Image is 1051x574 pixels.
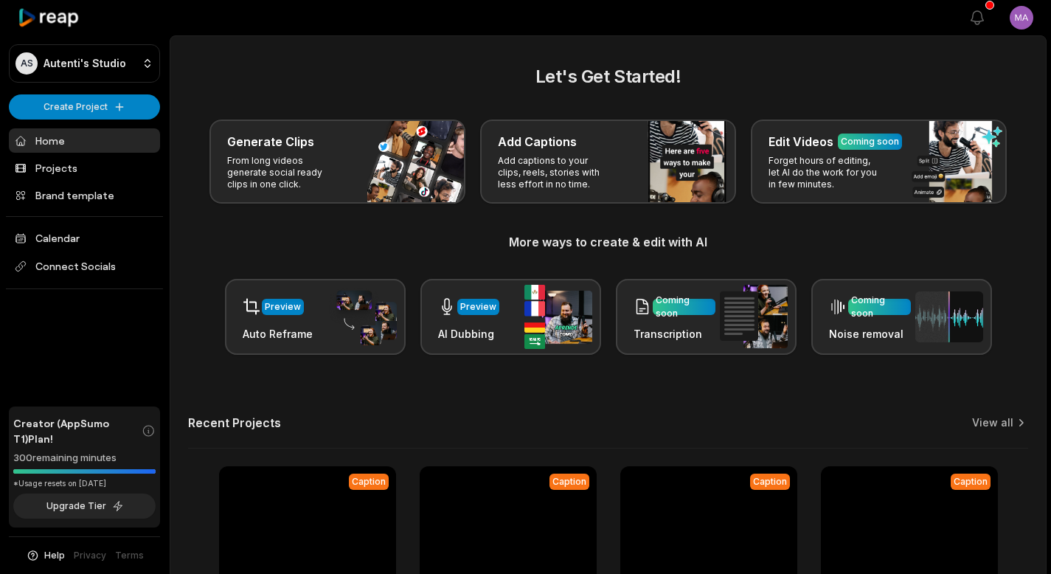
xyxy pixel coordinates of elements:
div: AS [15,52,38,75]
a: Privacy [74,549,106,562]
a: Projects [9,156,160,180]
span: Creator (AppSumo T1) Plan! [13,415,142,446]
h3: Auto Reframe [243,326,313,342]
h3: AI Dubbing [438,326,499,342]
p: Autenti's Studio [44,57,126,70]
div: Preview [460,300,496,314]
h3: More ways to create & edit with AI [188,233,1028,251]
div: Preview [265,300,301,314]
img: transcription.png [720,285,788,348]
h2: Let's Get Started! [188,63,1028,90]
h3: Transcription [634,326,715,342]
div: *Usage resets on [DATE] [13,478,156,489]
a: Home [9,128,160,153]
span: Connect Socials [9,253,160,280]
button: Upgrade Tier [13,494,156,519]
div: Coming soon [851,294,908,320]
div: 300 remaining minutes [13,451,156,466]
p: Add captions to your clips, reels, stories with less effort in no time. [498,155,612,190]
a: Brand template [9,183,160,207]
button: Create Project [9,94,160,120]
img: noise_removal.png [915,291,983,342]
a: Terms [115,549,144,562]
h2: Recent Projects [188,415,281,430]
img: ai_dubbing.png [524,285,592,349]
h3: Add Captions [498,133,577,151]
div: Coming soon [656,294,712,320]
a: Calendar [9,226,160,250]
button: Help [26,549,65,562]
p: From long videos generate social ready clips in one click. [227,155,341,190]
h3: Edit Videos [769,133,833,151]
div: Coming soon [841,135,899,148]
img: auto_reframe.png [329,288,397,346]
span: Help [44,549,65,562]
h3: Noise removal [829,326,911,342]
h3: Generate Clips [227,133,314,151]
a: View all [972,415,1013,430]
p: Forget hours of editing, let AI do the work for you in few minutes. [769,155,883,190]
